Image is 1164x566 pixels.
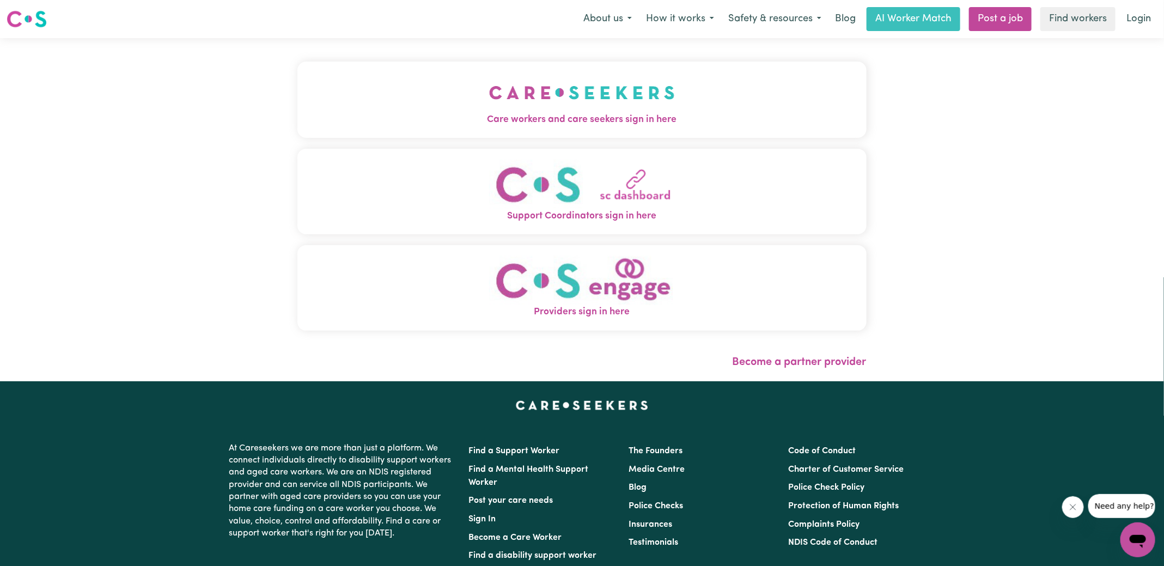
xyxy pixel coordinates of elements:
a: Login [1120,7,1157,31]
a: Media Centre [629,465,685,474]
button: How it works [639,8,721,31]
a: The Founders [629,447,682,455]
button: Providers sign in here [297,245,867,331]
a: Find a disability support worker [469,551,597,560]
iframe: Button to launch messaging window [1120,522,1155,557]
a: Police Check Policy [788,483,864,492]
a: Police Checks [629,502,683,510]
a: Become a partner provider [733,357,867,368]
a: Code of Conduct [788,447,856,455]
p: At Careseekers we are more than just a platform. We connect individuals directly to disability su... [229,438,456,544]
iframe: Close message [1062,496,1084,518]
button: Care workers and care seekers sign in here [297,62,867,138]
img: Careseekers logo [7,9,47,29]
a: Careseekers logo [7,7,47,32]
a: Testimonials [629,538,678,547]
a: NDIS Code of Conduct [788,538,877,547]
a: Charter of Customer Service [788,465,904,474]
button: About us [576,8,639,31]
span: Providers sign in here [297,305,867,319]
a: AI Worker Match [867,7,960,31]
a: Protection of Human Rights [788,502,899,510]
a: Sign In [469,515,496,524]
a: Complaints Policy [788,520,860,529]
span: Support Coordinators sign in here [297,209,867,223]
a: Become a Care Worker [469,533,562,542]
a: Blog [828,7,862,31]
a: Careseekers home page [516,401,648,410]
a: Blog [629,483,647,492]
a: Find a Mental Health Support Worker [469,465,589,487]
iframe: Message from company [1088,494,1155,518]
span: Care workers and care seekers sign in here [297,113,867,127]
button: Safety & resources [721,8,828,31]
a: Find workers [1040,7,1116,31]
a: Post your care needs [469,496,553,505]
a: Find a Support Worker [469,447,560,455]
button: Support Coordinators sign in here [297,149,867,234]
a: Post a job [969,7,1032,31]
a: Insurances [629,520,672,529]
